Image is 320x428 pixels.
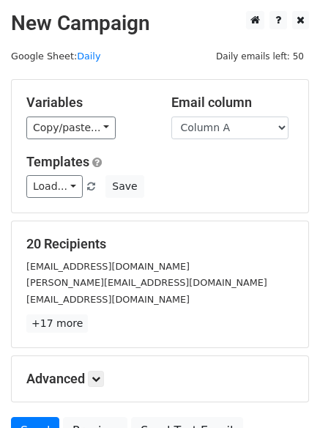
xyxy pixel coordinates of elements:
[26,95,149,111] h5: Variables
[26,154,89,169] a: Templates
[247,358,320,428] iframe: Chat Widget
[26,277,267,288] small: [PERSON_NAME][EMAIL_ADDRESS][DOMAIN_NAME]
[26,117,116,139] a: Copy/paste...
[211,48,309,64] span: Daily emails left: 50
[26,236,294,252] h5: 20 Recipients
[26,175,83,198] a: Load...
[26,261,190,272] small: [EMAIL_ADDRESS][DOMAIN_NAME]
[171,95,294,111] h5: Email column
[77,51,100,62] a: Daily
[211,51,309,62] a: Daily emails left: 50
[11,51,100,62] small: Google Sheet:
[26,371,294,387] h5: Advanced
[26,314,88,333] a: +17 more
[105,175,144,198] button: Save
[11,11,309,36] h2: New Campaign
[26,294,190,305] small: [EMAIL_ADDRESS][DOMAIN_NAME]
